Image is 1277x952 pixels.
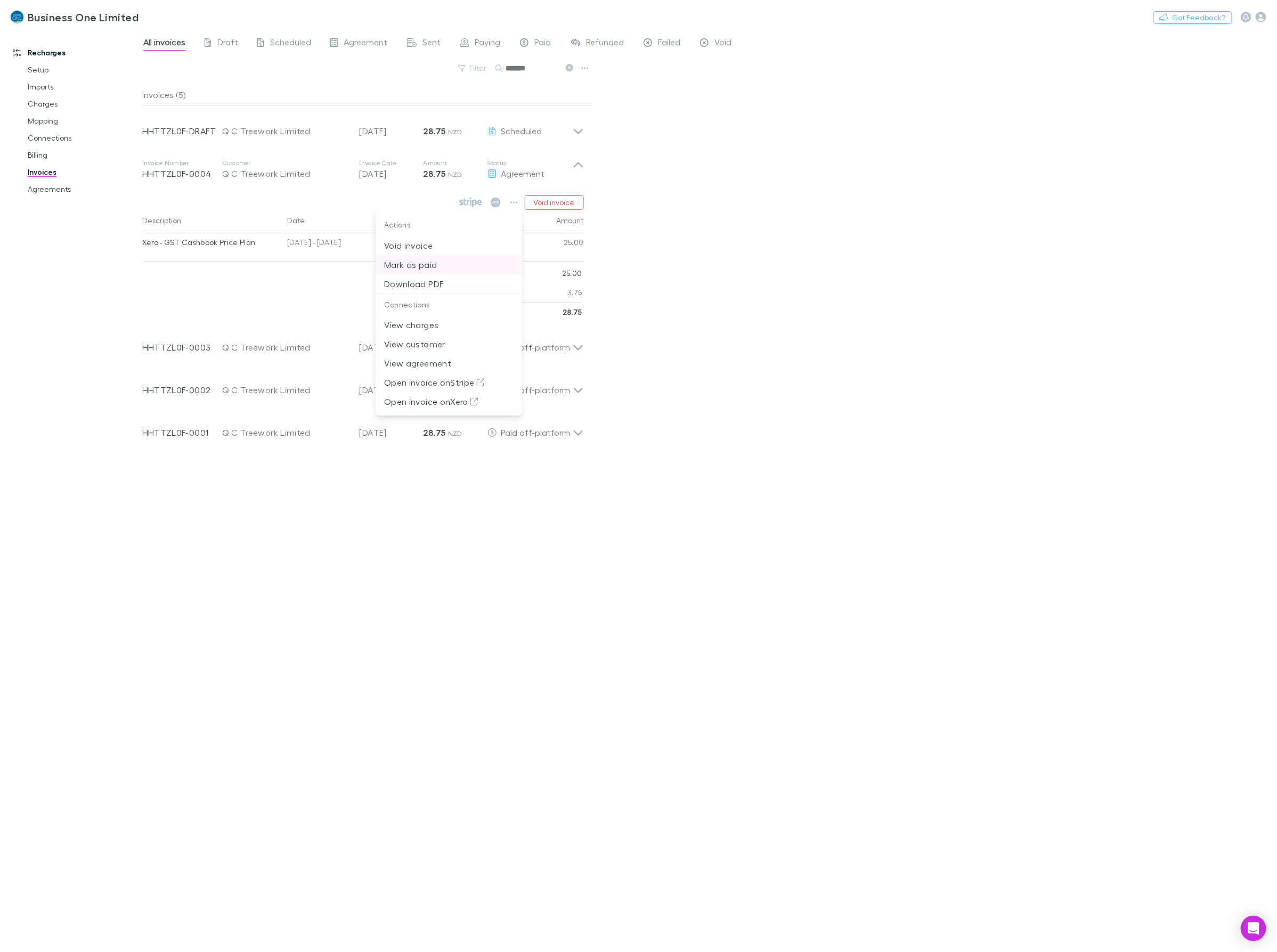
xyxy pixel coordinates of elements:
[376,319,522,329] a: View charges
[376,236,522,255] li: Void invoice
[384,258,514,271] p: Mark as paid
[376,335,522,354] li: View customer
[376,392,522,411] li: Open invoice onXero
[384,278,514,290] p: Download PDF
[376,274,522,294] li: Download PDF
[1241,916,1266,941] div: Open Intercom Messenger
[376,395,522,405] a: Open invoice onXero
[376,338,522,348] a: View customer
[376,255,522,274] li: Mark as paid
[376,315,522,335] li: View charges
[384,395,514,408] p: Open invoice on Xero
[376,294,522,316] p: Connections
[384,239,514,252] p: Void invoice
[376,354,522,373] li: View agreement
[384,338,514,351] p: View customer
[376,357,522,367] a: View agreement
[384,376,514,389] p: Open invoice on Stripe
[376,376,522,386] a: Open invoice onStripe
[376,277,522,287] a: Download PDF
[376,373,522,392] li: Open invoice onStripe
[384,357,514,370] p: View agreement
[376,214,522,236] p: Actions
[384,319,514,331] p: View charges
